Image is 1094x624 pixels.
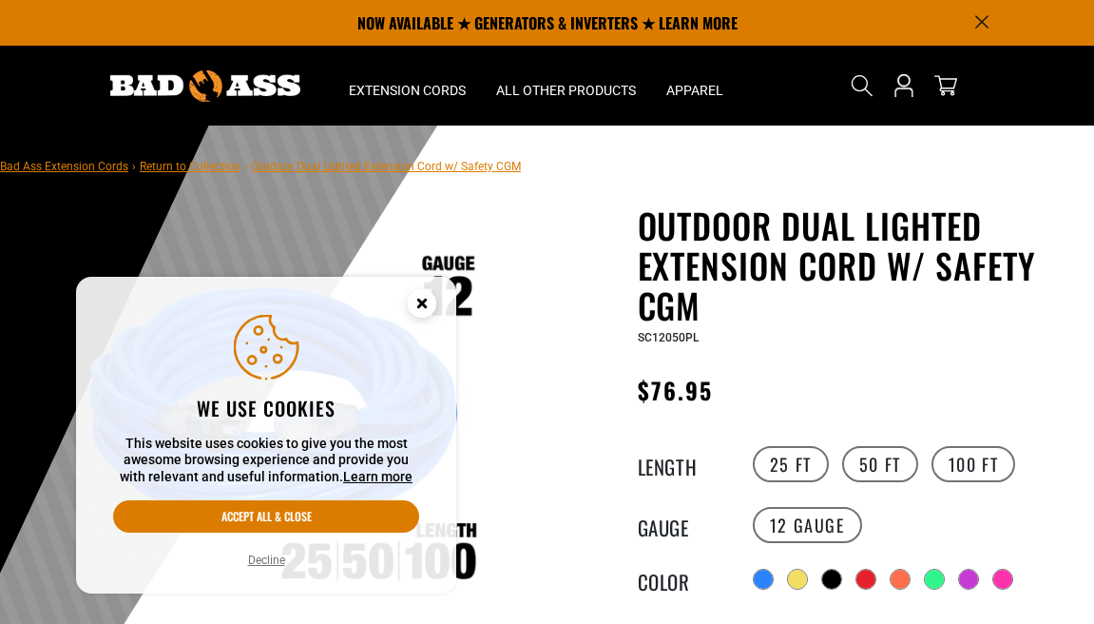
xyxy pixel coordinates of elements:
span: $76.95 [638,373,713,407]
h2: We use cookies [113,396,419,420]
summary: Apparel [651,46,739,126]
span: Apparel [666,82,723,99]
summary: Search [847,70,877,101]
aside: Cookie Consent [76,277,456,595]
label: 12 Gauge [753,507,862,543]
h1: Outdoor Dual Lighted Extension Cord w/ Safety CGM [638,205,1081,325]
legend: Length [638,452,733,477]
legend: Color [638,567,733,592]
button: Accept all & close [113,500,419,533]
a: Learn more [343,469,413,484]
p: This website uses cookies to give you the most awesome browsing experience and provide you with r... [113,436,419,486]
summary: All Other Products [481,46,651,126]
span: Extension Cords [349,82,466,99]
label: 25 FT [753,446,829,482]
summary: Extension Cords [334,46,481,126]
button: Decline [242,551,291,570]
label: 50 FT [842,446,918,482]
span: SC12050PL [638,331,699,344]
span: › [244,160,248,173]
img: Bad Ass Extension Cords [110,70,300,102]
legend: Gauge [638,513,733,537]
span: Outdoor Dual Lighted Extension Cord w/ Safety CGM [252,160,521,173]
span: › [132,160,136,173]
span: All Other Products [496,82,636,99]
a: Return to Collection [140,160,240,173]
label: 100 FT [931,446,1016,482]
